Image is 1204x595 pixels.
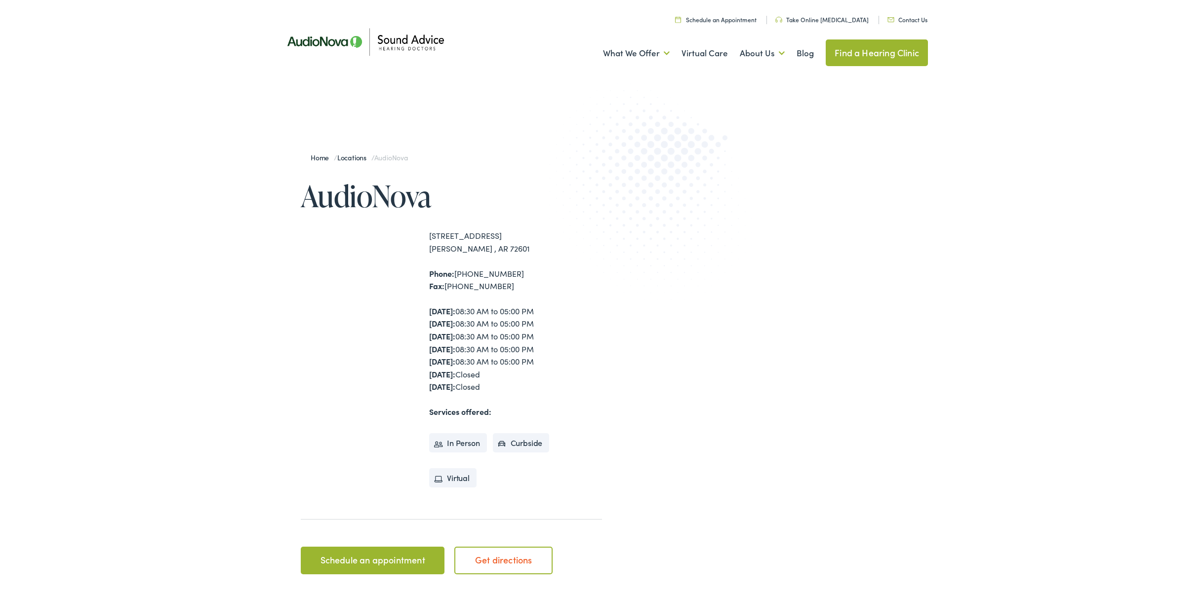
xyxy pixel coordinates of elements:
img: Headphone icon in a unique green color, suggesting audio-related services or features. [775,17,782,23]
a: About Us [740,35,785,72]
strong: [DATE]: [429,305,455,316]
a: Take Online [MEDICAL_DATA] [775,15,869,24]
h1: AudioNova [301,180,602,212]
strong: [DATE]: [429,343,455,354]
li: Virtual [429,468,477,488]
a: Blog [797,35,814,72]
li: In Person [429,433,487,453]
strong: [DATE]: [429,369,455,379]
a: What We Offer [603,35,670,72]
span: AudioNova [374,152,408,162]
strong: Phone: [429,268,454,279]
a: Schedule an appointment [301,547,444,574]
strong: [DATE]: [429,356,455,367]
strong: Fax: [429,280,444,291]
div: [PHONE_NUMBER] [PHONE_NUMBER] [429,267,602,293]
a: Home [311,152,334,162]
strong: Services offered: [429,406,491,417]
strong: [DATE]: [429,331,455,341]
div: [STREET_ADDRESS] [PERSON_NAME] , AR 72601 [429,229,602,255]
div: 08:30 AM to 05:00 PM 08:30 AM to 05:00 PM 08:30 AM to 05:00 PM 08:30 AM to 05:00 PM 08:30 AM to 0... [429,305,602,393]
strong: [DATE]: [429,381,455,392]
a: Locations [337,152,371,162]
img: Calendar icon in a unique green color, symbolizing scheduling or date-related features. [675,16,681,23]
img: Icon representing mail communication in a unique green color, indicative of contact or communicat... [887,17,894,22]
span: / / [311,152,408,162]
a: Find a Hearing Clinic [826,39,928,66]
a: Virtual Care [682,35,728,72]
a: Contact Us [887,15,927,24]
a: Schedule an Appointment [675,15,757,24]
li: Curbside [493,433,550,453]
a: Get directions [454,547,553,574]
strong: [DATE]: [429,318,455,329]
